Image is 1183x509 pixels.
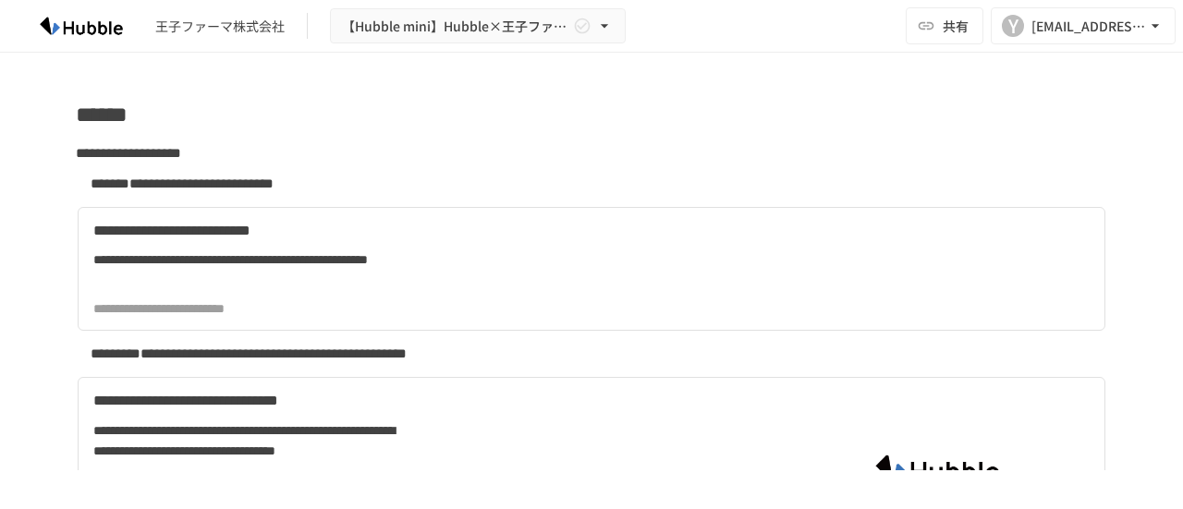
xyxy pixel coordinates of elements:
[906,7,983,44] button: 共有
[342,15,569,38] span: 【Hubble mini】Hubble×王子ファーマ オンボーディングプロジェクト
[991,7,1176,44] button: Y[EMAIL_ADDRESS][DOMAIN_NAME]
[330,8,626,44] button: 【Hubble mini】Hubble×王子ファーマ オンボーディングプロジェクト
[22,11,140,41] img: HzDRNkGCf7KYO4GfwKnzITak6oVsp5RHeZBEM1dQFiQ
[1002,15,1024,37] div: Y
[1031,15,1146,38] div: [EMAIL_ADDRESS][DOMAIN_NAME]
[155,17,285,36] div: 王子ファーマ株式会社
[943,16,969,36] span: 共有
